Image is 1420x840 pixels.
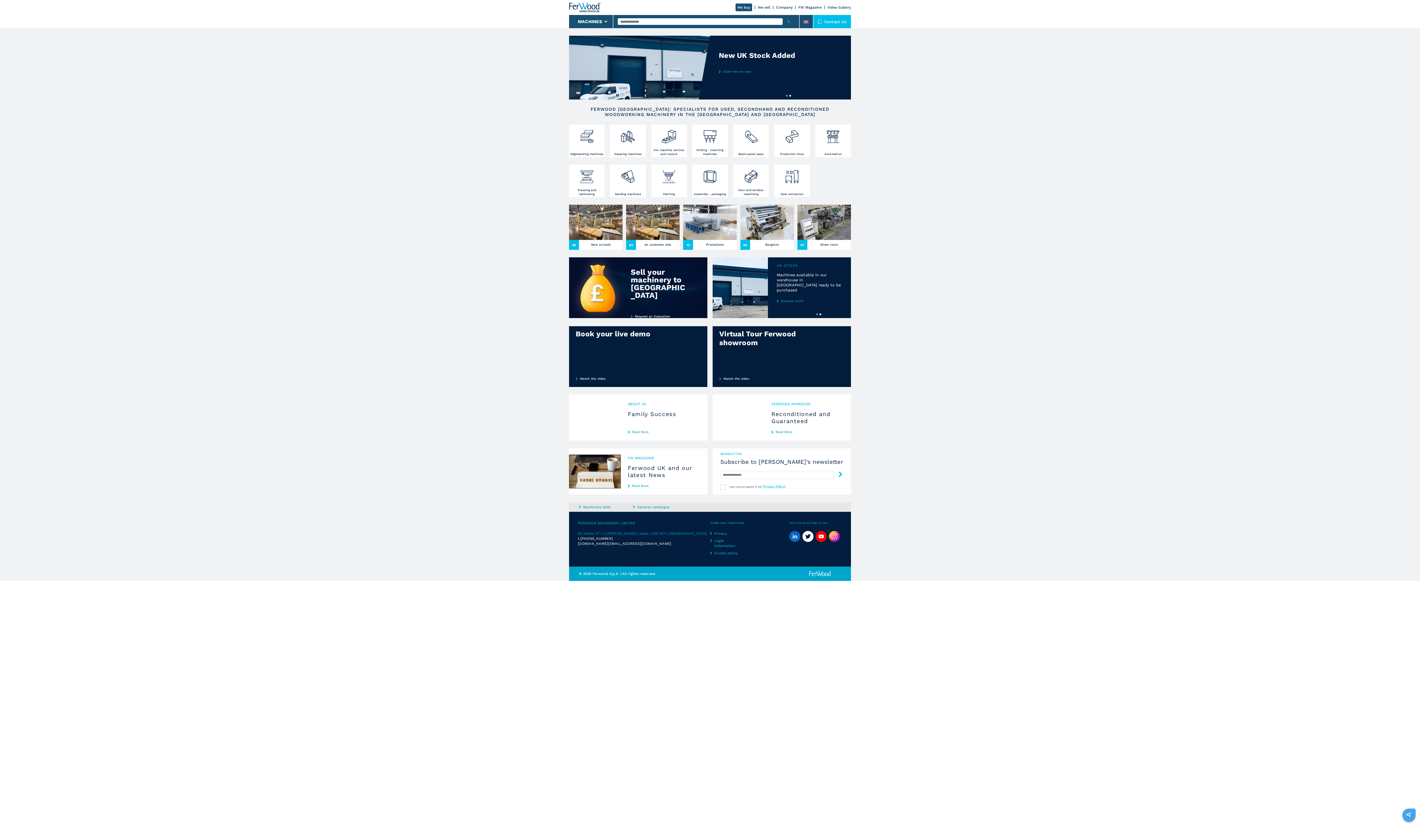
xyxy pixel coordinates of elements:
img: Ferwood [569,3,601,12]
button: 2 [789,95,791,97]
img: montaggio_imballaggio_2.png [703,166,718,184]
span: Terms and Conditions [710,521,789,526]
span: FW MAGAZINE [628,455,700,461]
span: 83 [626,240,636,250]
span: 5b Helios 47 | 3 [PERSON_NAME] [578,531,636,536]
a: sharethis [1403,809,1414,820]
a: Legal Information [710,538,741,548]
img: Promotions [683,205,737,240]
a: Read More [628,430,700,434]
div: t. [578,536,710,541]
a: 5b Helios 47 | 3 [PERSON_NAME]| Leeds LS25 2DY | [GEOGRAPHIC_DATA] [578,531,710,536]
span: | Leeds LS25 2DY | [GEOGRAPHIC_DATA] [636,531,707,536]
img: pressa-strettoia.png [579,166,595,184]
a: Bargains66Bargains [740,205,794,250]
h4: Subscribe to [PERSON_NAME]’s newsletter [720,458,843,465]
a: Production lines [774,125,810,157]
img: Bargains [740,205,794,240]
a: Sanding machines [610,165,646,197]
img: centro_di_lavoro_cnc_2.png [661,126,677,144]
h3: Assembly - packaging [694,192,726,196]
a: Video Gallery [827,5,851,9]
h3: Cnc machine centres and routers [652,148,686,156]
h3: Production lines [780,152,804,156]
span: Ferwood Approved [771,402,844,407]
a: Read More [771,430,844,434]
button: submit-button [833,470,843,480]
h3: New arrivals [591,241,610,248]
a: FW Magazine [798,5,822,9]
a: Edgebanding machines [569,125,605,157]
img: automazione.png [826,126,841,144]
a: New arrivals28New arrivals [569,205,623,250]
p: © 2025 Ferwood S.p.A. | All rights reserved. [579,571,710,576]
img: Machines available in our warehouse in Leeds ready to be purchased [713,257,768,318]
a: Cookie policy [710,551,741,556]
h3: Promotions [706,241,724,248]
a: Assembly - packaging [692,165,728,197]
a: Painting [651,165,687,197]
span: 28 [569,240,579,250]
div: Virtual Tour Ferwood showroom [719,330,819,347]
h3: Edgebanding machines [570,152,604,156]
div: Contact us [813,15,851,28]
a: Drilling - inserting machines [692,125,728,157]
a: Watch the video [713,370,851,387]
span: About us [628,402,700,407]
h3: ex customer site [645,241,671,248]
img: New arrivals [569,205,623,240]
a: Pressing and laminating [569,165,605,197]
span: newsletter [720,452,843,456]
a: ex customer site83ex customer site [626,205,680,250]
h3: Reconditioned and Guaranteed [771,411,844,425]
img: squadratrici_2.png [620,126,636,144]
img: Contact us [818,19,822,24]
a: Read More [628,484,700,488]
a: Beam panel saws [733,125,769,157]
img: ex customer site [626,205,680,240]
a: Company [776,5,793,9]
a: Promotions13Promotions [683,205,737,250]
h3: Family Success [628,411,700,418]
img: Instagram [829,531,840,542]
img: bordatrici_1.png [579,126,595,144]
a: linkedin [789,531,800,542]
h3: Ferwood UK and our latest News [628,464,700,479]
span: You can also find us on [789,521,842,526]
h3: Painting [663,192,675,196]
iframe: Chat [1401,820,1417,837]
a: Machinery Sold [579,505,632,510]
img: Ferwood [808,571,832,577]
a: Show room37Show room [797,205,851,250]
span: Ferwood Machinery Limited [578,521,710,526]
h3: Squaring machines [614,152,642,156]
button: 1 [786,95,788,97]
a: Door and window machining [733,165,769,197]
img: Family Success [569,394,621,441]
button: Machines [578,19,602,24]
span: 13 [683,240,693,250]
a: Squaring machines [610,125,646,157]
span: 66 [740,240,750,250]
span: 37 [797,240,807,250]
button: 2 [819,313,821,315]
a: Watch the video [569,370,707,387]
h3: Show room [820,241,838,248]
a: Request an Evaluation [631,315,692,318]
a: We sell [758,5,771,9]
h3: Bargains [765,241,779,248]
img: Sell your machinery to Ferwood [569,257,707,318]
h2: FERWOOD [GEOGRAPHIC_DATA]: SPECIALISTS FOR USED, SECONDHAND AND RECONDITIONED WOODWORKING MACHINE... [583,107,837,117]
img: Ferwood UK and our latest News [569,448,621,495]
h3: Pressing and laminating [570,188,604,196]
button: 1 [816,313,818,315]
div: Sell your machinery to [GEOGRAPHIC_DATA] [631,268,688,299]
a: Discover more [777,299,842,303]
a: Dust extraction [774,165,810,197]
img: Show room [797,205,851,240]
a: Cnc machine centres and routers [651,125,687,157]
a: Privacy [710,531,741,536]
a: General catalogue [633,505,686,510]
a: twitter [802,531,814,542]
div: Book your live demo [576,330,676,338]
